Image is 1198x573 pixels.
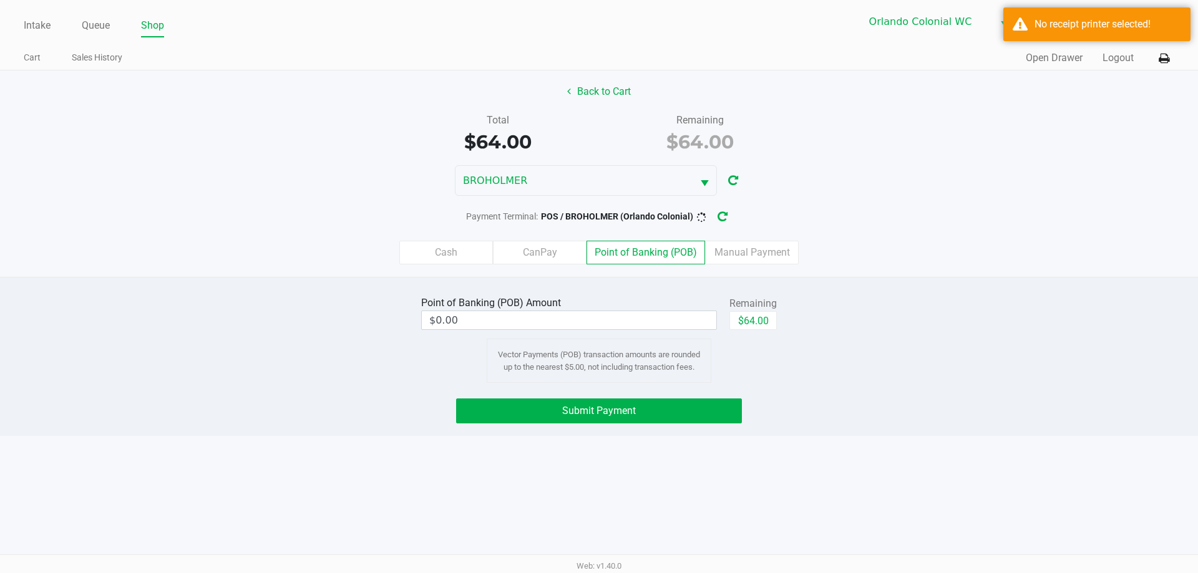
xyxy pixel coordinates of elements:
a: Queue [82,17,110,34]
label: Manual Payment [705,241,799,264]
a: Intake [24,17,51,34]
button: Open Drawer [1026,51,1083,65]
button: Select [993,7,1016,36]
button: Select [693,166,716,195]
div: No receipt printer selected! [1035,17,1181,32]
span: Web: v1.40.0 [577,561,621,571]
span: Orlando Colonial WC [869,14,985,29]
label: Point of Banking (POB) [587,241,705,264]
a: Sales History [72,50,122,65]
label: CanPay [493,241,587,264]
span: Payment Terminal: [466,211,538,221]
span: Submit Payment [562,405,636,417]
label: Cash [399,241,493,264]
div: Remaining [608,113,792,128]
button: $64.00 [729,311,777,330]
span: BROHOLMER [463,173,685,188]
span: POS / BROHOLMER (Orlando Colonial) [541,211,693,221]
div: Remaining [729,296,777,311]
a: Shop [141,17,164,34]
button: Back to Cart [559,80,639,104]
button: Logout [1103,51,1134,65]
a: Cart [24,50,41,65]
div: $64.00 [406,128,590,156]
div: Total [406,113,590,128]
button: Submit Payment [456,398,742,423]
div: Point of Banking (POB) Amount [421,296,566,311]
div: $64.00 [608,128,792,156]
div: Vector Payments (POB) transaction amounts are rounded up to the nearest $5.00, not including tran... [487,339,711,383]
